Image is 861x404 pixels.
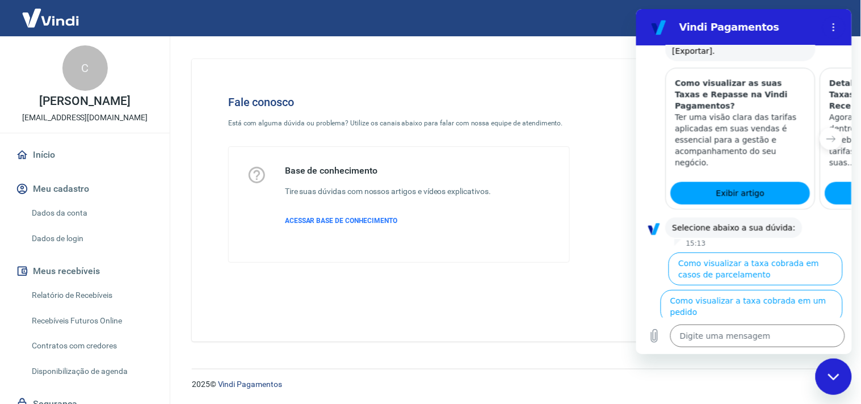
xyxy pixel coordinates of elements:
[816,359,852,395] iframe: Botão para abrir a janela de mensagens, conversa em andamento
[27,227,156,250] a: Dados de login
[228,118,570,128] p: Está com alguma dúvida ou problema? Utilize os canais abaixo para falar com nossa equipe de atend...
[228,95,570,109] h4: Fale conosco
[39,95,130,107] p: [PERSON_NAME]
[24,281,207,314] button: Como visualizar a taxa cobrada em um pedido
[285,186,491,197] h6: Tire suas dúvidas com nossos artigos e vídeos explicativos.
[194,102,324,159] p: Agora você pode visualizar dentro da tela de relatório de recebíveis o detalhamento das tarifas q...
[14,259,156,284] button: Meus recebíveis
[615,77,788,229] img: Fale conosco
[36,213,159,224] span: Selecione abaixo a sua dúvida:
[27,360,156,383] a: Disponibilização de agenda
[285,165,491,176] h5: Base de conhecimento
[636,9,852,354] iframe: Janela de mensagens
[27,334,156,357] a: Contratos com credores
[14,142,156,167] a: Início
[285,217,397,225] span: ACESSAR BASE DE CONHECIMENTO
[285,216,491,226] a: ACESSAR BASE DE CONHECIMENTO
[22,112,148,124] p: [EMAIL_ADDRESS][DOMAIN_NAME]
[14,176,156,201] button: Meu cadastro
[194,68,324,102] h3: Detalhamento de Taxas/Tarifas no Relatório de Recebíveis
[218,380,282,389] a: Vindi Pagamentos
[7,315,30,338] button: Carregar arquivo
[62,45,108,91] div: C
[32,243,207,276] button: Como visualizar a taxa cobrada em casos de parcelamento
[807,8,847,29] button: Sair
[14,1,87,35] img: Vindi
[189,172,329,195] a: Exibir artigo: 'Detalhamento de Taxas/Tarifas no Relatório de Recebíveis'
[27,201,156,225] a: Dados da conta
[27,284,156,307] a: Relatório de Recebíveis
[192,378,834,390] p: 2025 ©
[50,230,70,239] p: 15:13
[27,309,156,333] a: Recebíveis Futuros Online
